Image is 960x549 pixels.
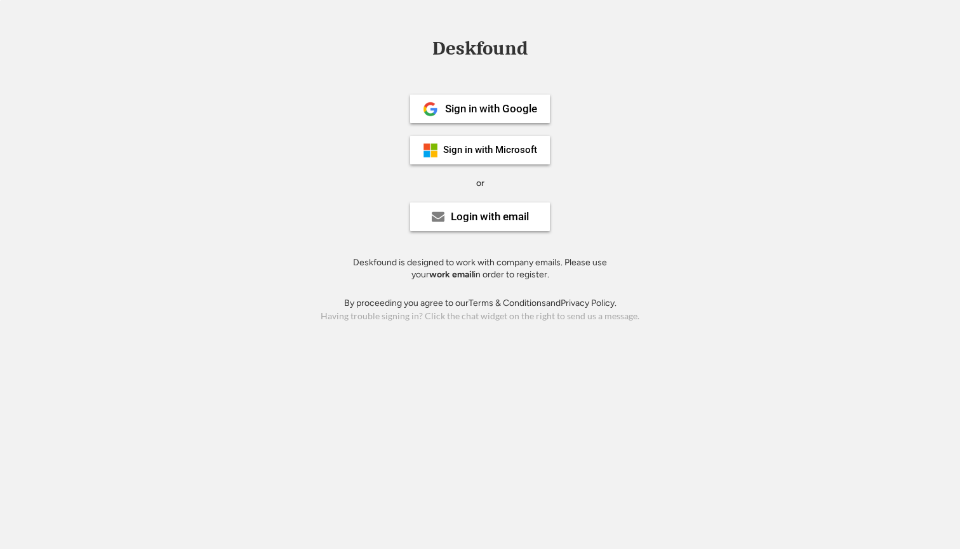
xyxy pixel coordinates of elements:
[344,297,617,310] div: By proceeding you agree to our and
[476,177,484,190] div: or
[423,143,438,158] img: ms-symbollockup_mssymbol_19.png
[429,269,474,280] strong: work email
[469,298,546,308] a: Terms & Conditions
[443,145,537,155] div: Sign in with Microsoft
[337,256,623,281] div: Deskfound is designed to work with company emails. Please use your in order to register.
[561,298,617,308] a: Privacy Policy.
[423,102,438,117] img: 1024px-Google__G__Logo.svg.png
[445,103,537,114] div: Sign in with Google
[426,39,534,58] div: Deskfound
[451,211,529,222] div: Login with email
